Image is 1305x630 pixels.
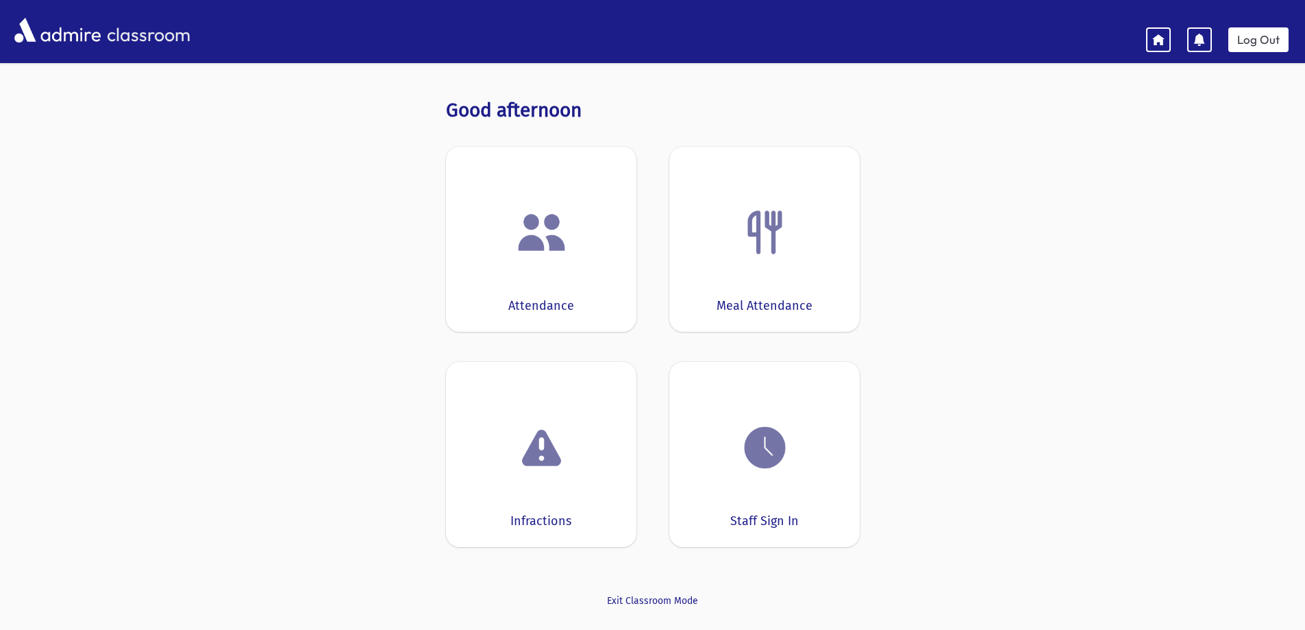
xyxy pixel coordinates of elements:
[446,99,860,122] h3: Good afternoon
[516,206,568,258] img: users.png
[739,206,791,258] img: Fork.png
[516,424,568,476] img: exclamation.png
[739,422,791,474] img: clock.png
[11,14,104,46] img: AdmirePro
[446,594,860,608] a: Exit Classroom Mode
[1228,27,1289,52] a: Log Out
[510,512,571,531] div: Infractions
[104,12,190,49] span: classroom
[508,297,574,315] div: Attendance
[730,512,799,531] div: Staff Sign In
[717,297,812,315] div: Meal Attendance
